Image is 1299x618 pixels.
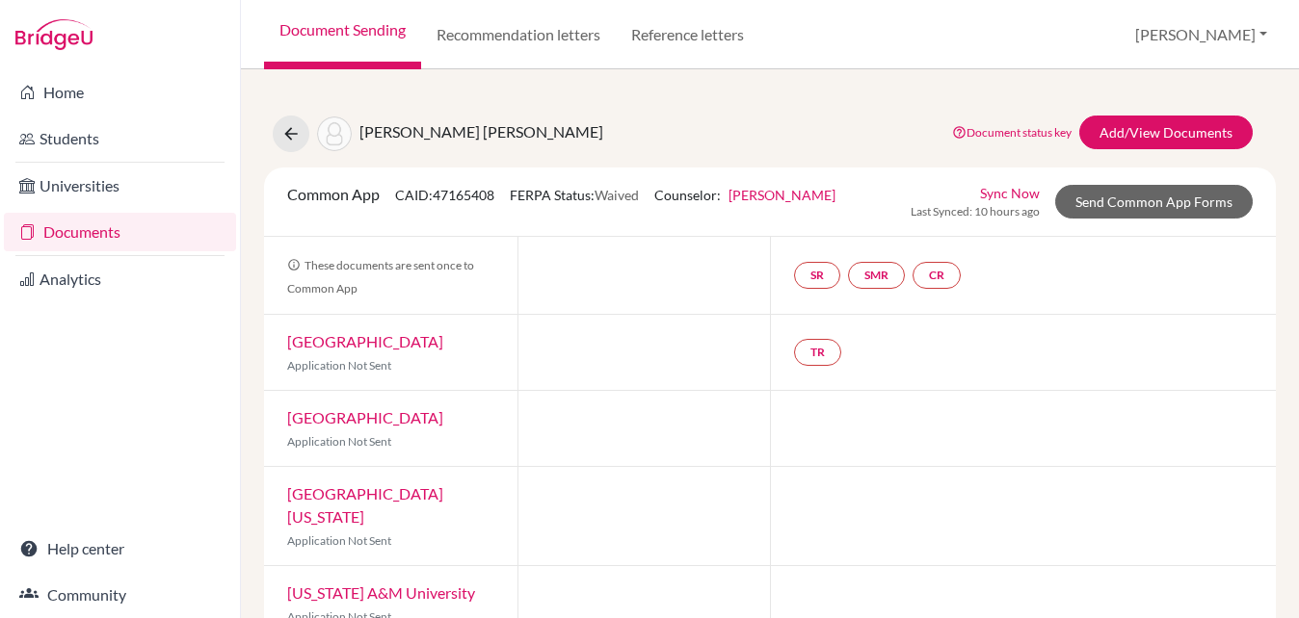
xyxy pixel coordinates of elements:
button: [PERSON_NAME] [1127,16,1276,53]
a: SR [794,262,840,289]
span: These documents are sent once to Common App [287,258,474,296]
a: [PERSON_NAME] [729,187,835,203]
a: Documents [4,213,236,251]
a: Home [4,73,236,112]
a: Send Common App Forms [1055,185,1253,219]
a: [GEOGRAPHIC_DATA] [287,408,443,426]
span: Counselor: [654,187,835,203]
a: Community [4,576,236,614]
a: [GEOGRAPHIC_DATA] [287,332,443,350]
a: [US_STATE] A&M University [287,583,475,602]
a: Universities [4,167,236,205]
span: FERPA Status: [510,187,639,203]
span: Common App [287,185,380,203]
a: Document status key [952,125,1072,140]
span: Waived [595,187,639,203]
span: Application Not Sent [287,533,391,548]
a: TR [794,339,841,366]
span: Last Synced: 10 hours ago [911,203,1040,220]
a: Add/View Documents [1079,116,1253,149]
a: Sync Now [980,183,1040,203]
a: CR [913,262,961,289]
span: Application Not Sent [287,358,391,373]
a: Students [4,119,236,158]
a: SMR [848,262,905,289]
a: Help center [4,529,236,568]
a: Analytics [4,260,236,298]
span: [PERSON_NAME] [PERSON_NAME] [359,122,603,141]
span: Application Not Sent [287,434,391,449]
span: CAID: 47165408 [395,187,494,203]
img: Bridge-U [15,19,93,50]
a: [GEOGRAPHIC_DATA][US_STATE] [287,484,443,526]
